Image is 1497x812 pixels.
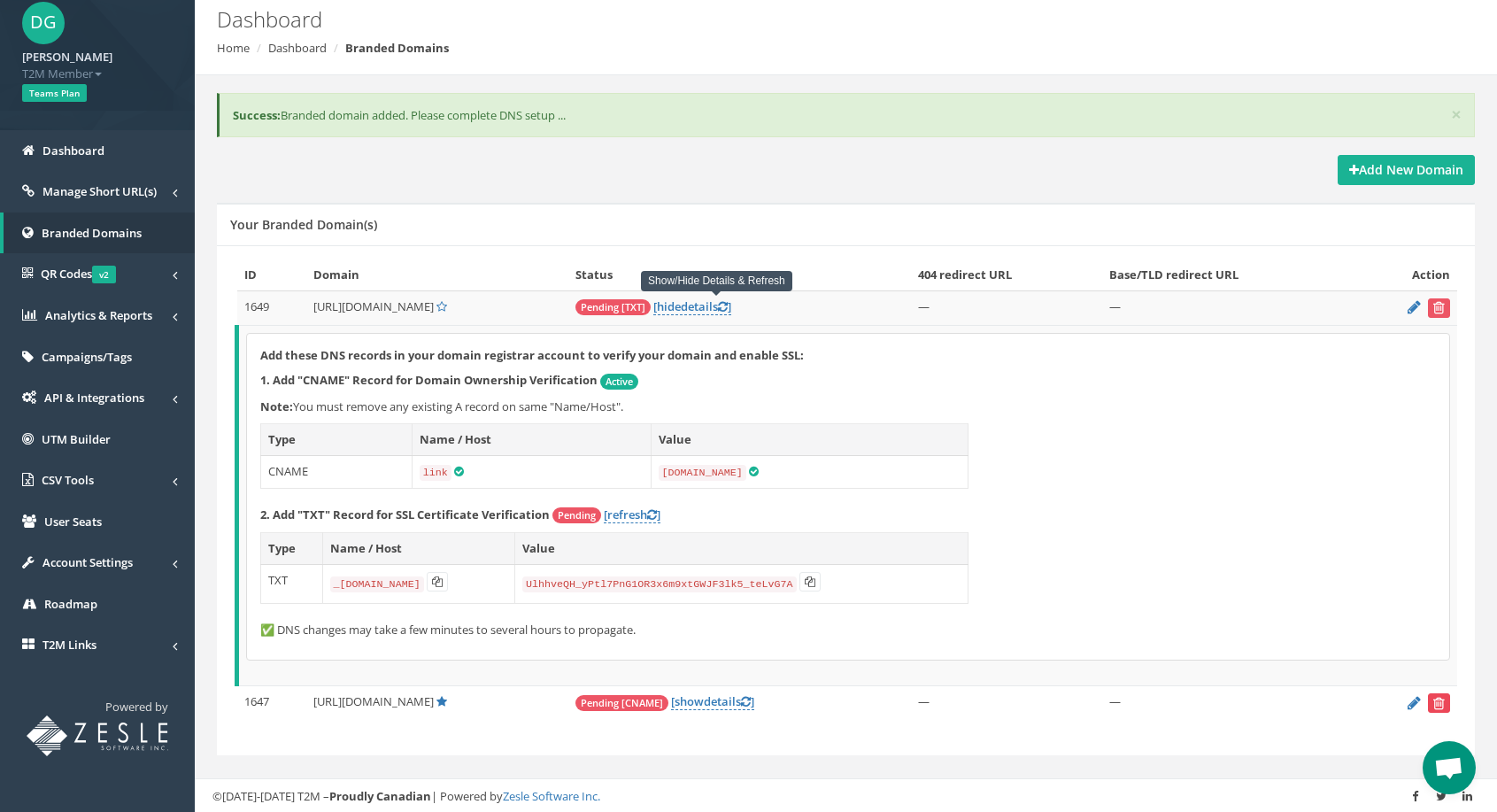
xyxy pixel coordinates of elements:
th: Value [514,533,968,565]
code: _[DOMAIN_NAME] [330,576,424,592]
td: 1647 [237,686,306,721]
td: — [911,290,1102,325]
b: Success: [233,107,281,123]
code: [DOMAIN_NAME] [659,465,746,481]
h2: Dashboard [217,8,1261,31]
strong: Proudly Canadian [329,788,431,804]
th: 404 redirect URL [911,259,1102,290]
button: × [1451,105,1462,124]
div: Show/Hide Details & Refresh [641,271,792,291]
a: [PERSON_NAME] T2M Member [22,44,173,81]
span: Account Settings [42,554,133,570]
div: Open chat [1423,741,1476,794]
div: Branded domain added. Please complete DNS setup ... [217,93,1475,138]
span: T2M Member [22,66,173,82]
a: Add New Domain [1338,155,1475,185]
td: — [911,686,1102,721]
span: Teams Plan [22,84,87,102]
span: Campaigns/Tags [42,349,132,365]
td: — [1102,686,1356,721]
th: Name / Host [412,424,651,456]
span: Powered by [105,699,168,715]
b: Note: [260,398,293,414]
strong: [PERSON_NAME] [22,49,112,65]
h5: Your Branded Domain(s) [230,218,377,231]
a: Zesle Software Inc. [503,788,600,804]
strong: Add New Domain [1349,161,1463,178]
th: Name / Host [322,533,514,565]
th: Value [651,424,968,456]
img: T2M URL Shortener powered by Zesle Software Inc. [27,715,168,756]
strong: 2. Add "TXT" Record for SSL Certificate Verification [260,507,550,522]
span: Dashboard [42,143,104,159]
span: [URL][DOMAIN_NAME] [313,298,434,314]
span: UTM Builder [42,431,111,447]
span: [URL][DOMAIN_NAME] [313,693,434,709]
th: Status [568,259,911,290]
span: show [675,693,704,709]
a: Default [436,693,447,709]
th: Domain [306,259,568,290]
p: ✅ DNS changes may take a few minutes to several hours to propagate. [260,622,1436,638]
td: 1649 [237,290,306,325]
span: CSV Tools [42,472,94,488]
th: Base/TLD redirect URL [1102,259,1356,290]
span: QR Codes [41,266,116,282]
th: ID [237,259,306,290]
span: Branded Domains [42,225,142,241]
span: Roadmap [44,596,97,612]
span: Pending [TXT] [575,299,651,315]
a: [showdetails] [671,693,754,710]
th: Action [1356,259,1457,290]
span: Active [600,374,638,390]
span: DG [22,2,65,44]
code: UlhhveQH_yPtl7PnG1OR3x6m9xtGWJF3lk5_teLvG7A [522,576,797,592]
span: User Seats [44,514,102,530]
span: hide [657,298,681,314]
strong: 1. Add "CNAME" Record for Domain Ownership Verification [260,372,598,388]
span: T2M Links [42,637,96,653]
div: ©[DATE]-[DATE] T2M – | Powered by [212,788,1479,805]
strong: Branded Domains [345,40,449,56]
span: Analytics & Reports [45,307,152,323]
a: [refresh] [604,507,660,523]
p: You must remove any existing A record on same "Name/Host". [260,398,1436,415]
span: API & Integrations [44,390,144,406]
a: Home [217,40,250,56]
span: v2 [92,266,116,283]
td: — [1102,290,1356,325]
a: Dashboard [268,40,327,56]
td: CNAME [261,455,413,488]
strong: Add these DNS records in your domain registrar account to verify your domain and enable SSL: [260,347,804,363]
th: Type [261,533,323,565]
span: Pending [552,507,601,523]
a: Set Default [436,298,447,314]
a: [hidedetails] [653,298,731,315]
th: Type [261,424,413,456]
span: Manage Short URL(s) [42,183,157,199]
code: link [420,465,451,481]
span: Pending [CNAME] [575,695,668,711]
td: TXT [261,564,323,603]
